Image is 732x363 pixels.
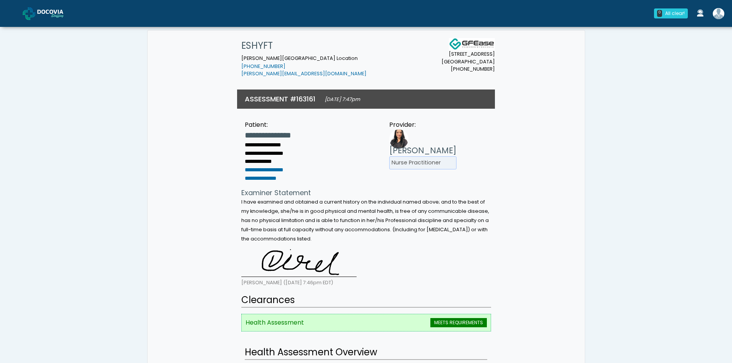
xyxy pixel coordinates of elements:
small: I have examined and obtained a current history on the individual named above; and to the best of ... [241,199,489,242]
a: 0 All clear! [649,5,692,22]
img: Provider image [389,129,408,149]
h2: Health Assessment Overview [245,345,487,360]
h1: ESHYFT [241,38,367,53]
small: [STREET_ADDRESS] [GEOGRAPHIC_DATA] [PHONE_NUMBER] [442,50,495,73]
h3: [PERSON_NAME] [389,145,456,156]
a: Docovia [23,1,76,26]
img: Docovia [37,10,76,17]
h2: Clearances [241,293,491,308]
a: [PERSON_NAME][EMAIL_ADDRESS][DOMAIN_NAME] [241,70,367,77]
div: Provider: [389,120,456,129]
h4: Examiner Statement [241,189,491,197]
img: Docovia Staffing Logo [449,38,495,50]
div: 0 [657,10,662,17]
div: All clear! [665,10,685,17]
h3: ASSESSMENT #163161 [245,94,315,104]
img: Docovia [23,7,35,20]
a: [PHONE_NUMBER] [241,63,285,70]
span: MEETS REQUIREMENTS [430,318,487,327]
div: Patient: [245,120,291,129]
img: wNEli2Sjgs2BwAAAABJRU5ErkJggg== [241,246,357,277]
img: Shakerra Crippen [713,8,724,19]
small: [PERSON_NAME][GEOGRAPHIC_DATA] Location [241,55,367,77]
li: Health Assessment [241,314,491,332]
small: [PERSON_NAME] ([DATE] 7:46pm EDT) [241,279,333,286]
li: Nurse Practitioner [389,156,456,169]
small: [DATE] 7:47pm [325,96,360,103]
